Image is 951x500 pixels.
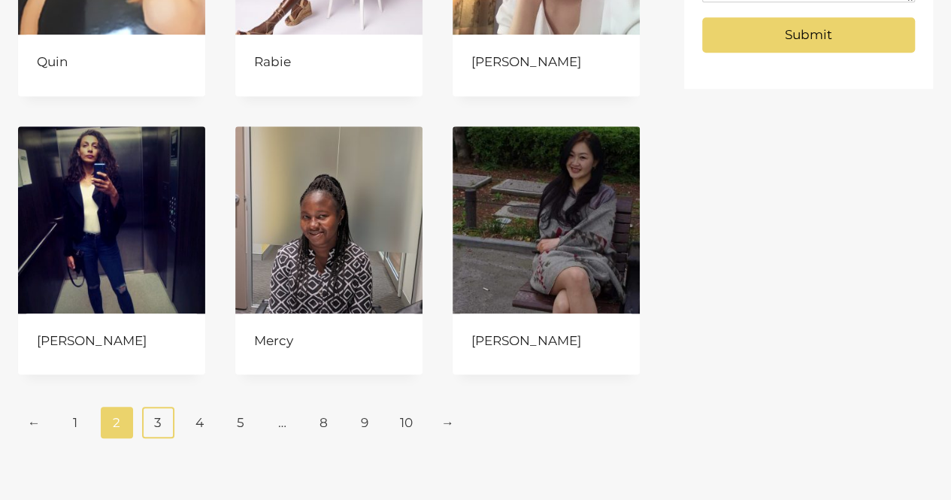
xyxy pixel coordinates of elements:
nav: Product Pagination [18,407,640,438]
a: [PERSON_NAME] [471,54,580,69]
img: Sara [453,126,640,314]
a: Rabie [253,54,290,69]
a: [PERSON_NAME] [37,333,147,348]
span: Page 2 [101,407,133,438]
a: Page 9 [349,407,381,438]
a: Page 5 [225,407,257,438]
a: Page 8 [307,407,340,438]
a: ← [18,407,50,438]
img: Mercy [235,126,422,314]
a: Page 10 [390,407,422,438]
a: Quin [37,54,68,69]
a: → [432,407,464,438]
a: Mercy [253,333,292,348]
img: Ana [18,126,205,314]
button: Submit [702,17,915,53]
a: [PERSON_NAME] [471,333,580,348]
a: Page 3 [142,407,174,438]
a: Page 1 [59,407,92,438]
span: … [266,407,298,438]
a: Page 4 [183,407,216,438]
